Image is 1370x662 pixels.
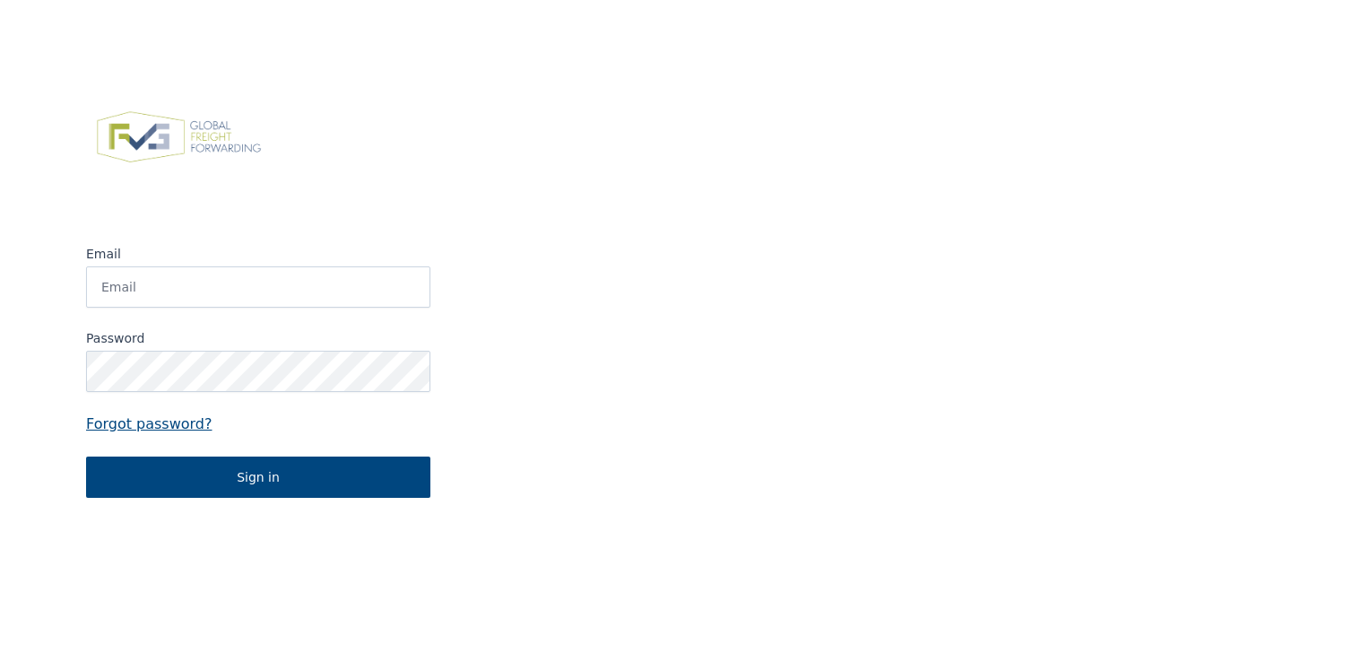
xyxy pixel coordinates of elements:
button: Sign in [86,457,430,498]
label: Email [86,245,430,263]
label: Password [86,329,430,347]
a: Forgot password? [86,414,430,435]
img: FVG - Global freight forwarding [86,101,272,173]
input: Email [86,266,430,308]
